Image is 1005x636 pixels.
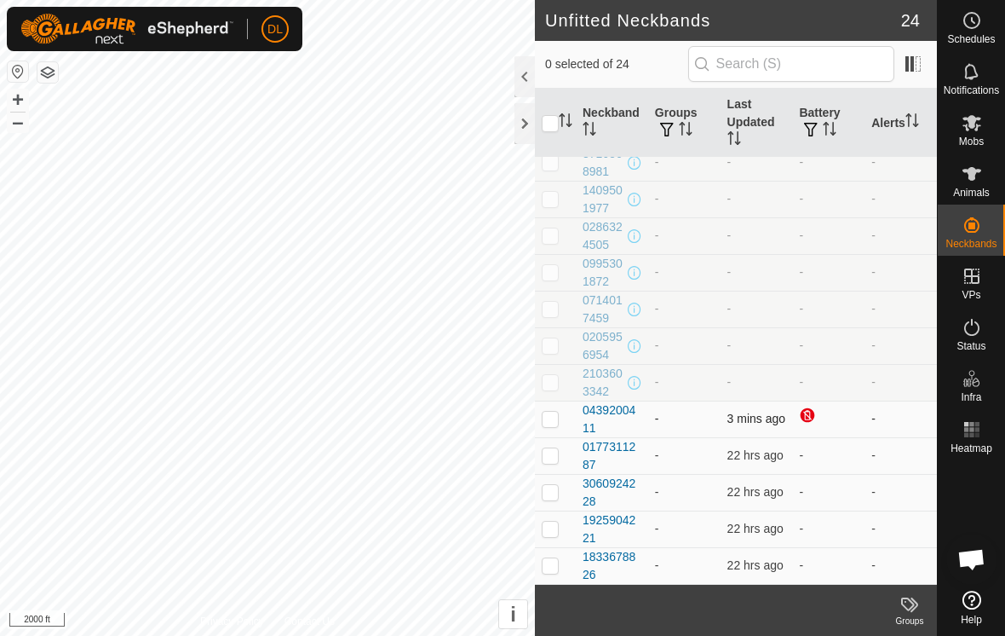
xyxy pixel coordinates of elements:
td: - [864,437,937,474]
td: - [864,401,937,437]
th: Last Updated [721,89,793,158]
h2: Unfitted Neckbands [545,10,901,31]
img: Gallagher Logo [20,14,233,44]
div: Groups [882,615,937,627]
p-sorticon: Activate to sort [583,124,596,138]
input: Search (S) [688,46,894,82]
span: Schedules [947,34,995,44]
td: - [864,254,937,291]
div: 0205956954 [583,328,624,364]
div: 0995301872 [583,255,624,291]
p-sorticon: Activate to sort [823,124,836,138]
span: - [727,338,732,352]
td: - [648,144,721,181]
td: - [864,181,937,217]
button: Reset Map [8,61,28,82]
span: - [727,155,732,169]
td: - [792,144,864,181]
td: - [792,254,864,291]
span: 4 Oct 2025 at 10:26 am [727,448,784,462]
td: - [648,327,721,364]
td: - [648,364,721,401]
span: Mobs [959,136,984,147]
span: Animals [953,188,990,198]
button: + [8,90,28,110]
span: - [727,228,732,242]
td: - [648,181,721,217]
a: Contact Us [284,614,335,629]
div: 2103603342 [583,365,624,401]
div: 0714017459 [583,292,624,327]
span: VPs [962,290,980,300]
td: - [864,291,937,327]
span: 4 Oct 2025 at 10:26 am [727,522,784,535]
th: Battery [792,89,864,158]
td: - [864,511,937,547]
p-sorticon: Activate to sort [727,134,741,147]
td: - [864,144,937,181]
a: Help [938,584,1005,632]
td: - [648,474,721,511]
td: - [648,437,721,474]
span: Neckbands [945,239,996,249]
span: 5 Oct 2025 at 9:09 am [727,412,785,425]
th: Groups [648,89,721,158]
td: - [792,511,864,547]
span: - [727,302,732,315]
td: - [792,474,864,511]
p-sorticon: Activate to sort [559,116,572,130]
span: 4 Oct 2025 at 10:26 am [727,485,784,499]
div: 0177311287 [583,438,641,474]
div: 1409501977 [583,182,624,217]
div: 0286324505 [583,218,624,254]
th: Alerts [864,89,937,158]
span: DL [267,20,283,38]
span: - [727,265,732,279]
td: - [864,474,937,511]
td: - [792,327,864,364]
td: - [792,437,864,474]
td: - [792,364,864,401]
td: - [648,401,721,437]
button: – [8,112,28,132]
span: Status [956,341,985,351]
div: 3060924228 [583,475,641,511]
td: - [792,291,864,327]
span: Help [961,615,982,625]
button: i [499,600,527,628]
p-sorticon: Activate to sort [679,124,692,138]
p-sorticon: Activate to sort [905,116,919,130]
td: - [648,547,721,584]
td: - [648,291,721,327]
button: Map Layers [37,62,58,83]
td: - [648,217,721,254]
span: 24 [901,8,920,33]
td: - [864,547,937,584]
td: - [648,254,721,291]
div: 1833678826 [583,548,641,584]
div: 1925904221 [583,512,641,547]
div: 3716568981 [583,145,624,181]
td: - [864,217,937,254]
span: Notifications [944,85,999,95]
td: - [648,511,721,547]
td: - [792,181,864,217]
th: Neckband [576,89,648,158]
span: 4 Oct 2025 at 10:26 am [727,558,784,572]
span: 0 selected of 24 [545,55,688,73]
a: Privacy Policy [200,614,264,629]
td: - [864,364,937,401]
span: Infra [961,392,981,402]
span: - [727,375,732,389]
span: - [727,192,732,205]
td: - [864,327,937,364]
span: i [510,603,516,626]
span: Heatmap [950,443,992,454]
td: - [792,547,864,584]
div: Open chat [946,534,997,585]
td: - [792,217,864,254]
div: 0439200411 [583,402,641,437]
